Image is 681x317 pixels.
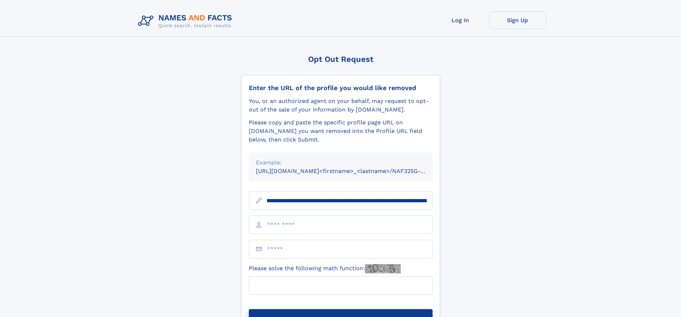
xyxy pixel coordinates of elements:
[249,97,433,114] div: You, or an authorized agent on your behalf, may request to opt-out of the sale of your informatio...
[249,118,433,144] div: Please copy and paste the specific profile page URL on [DOMAIN_NAME] you want removed into the Pr...
[489,11,546,29] a: Sign Up
[432,11,489,29] a: Log In
[135,11,238,31] img: Logo Names and Facts
[241,55,440,64] div: Opt Out Request
[249,84,433,92] div: Enter the URL of the profile you would like removed
[256,168,446,174] small: [URL][DOMAIN_NAME]<firstname>_<lastname>/NAF325G-xxxxxxxx
[249,264,401,273] label: Please solve the following math function:
[256,158,425,167] div: Example:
